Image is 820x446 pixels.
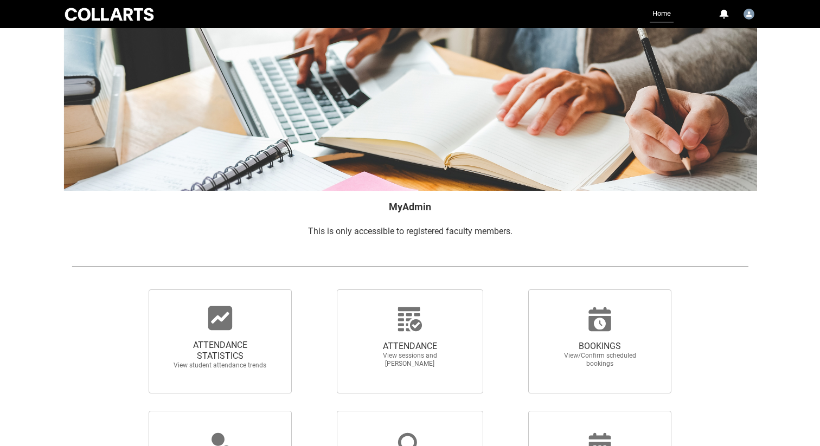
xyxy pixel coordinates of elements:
img: REDU_GREY_LINE [72,261,748,272]
a: Home [650,5,674,23]
span: View student attendance trends [172,361,268,370]
button: User Profile Apsara.Sabaratnam [741,4,757,22]
h2: MyAdmin [72,199,748,214]
img: Apsara.Sabaratnam [744,9,754,20]
span: View sessions and [PERSON_NAME] [362,352,458,368]
span: ATTENDANCE STATISTICS [172,340,268,361]
span: This is only accessible to registered faculty members. [308,226,512,236]
span: BOOKINGS [552,341,648,352]
span: ATTENDANCE [362,341,458,352]
span: View/Confirm scheduled bookings [552,352,648,368]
